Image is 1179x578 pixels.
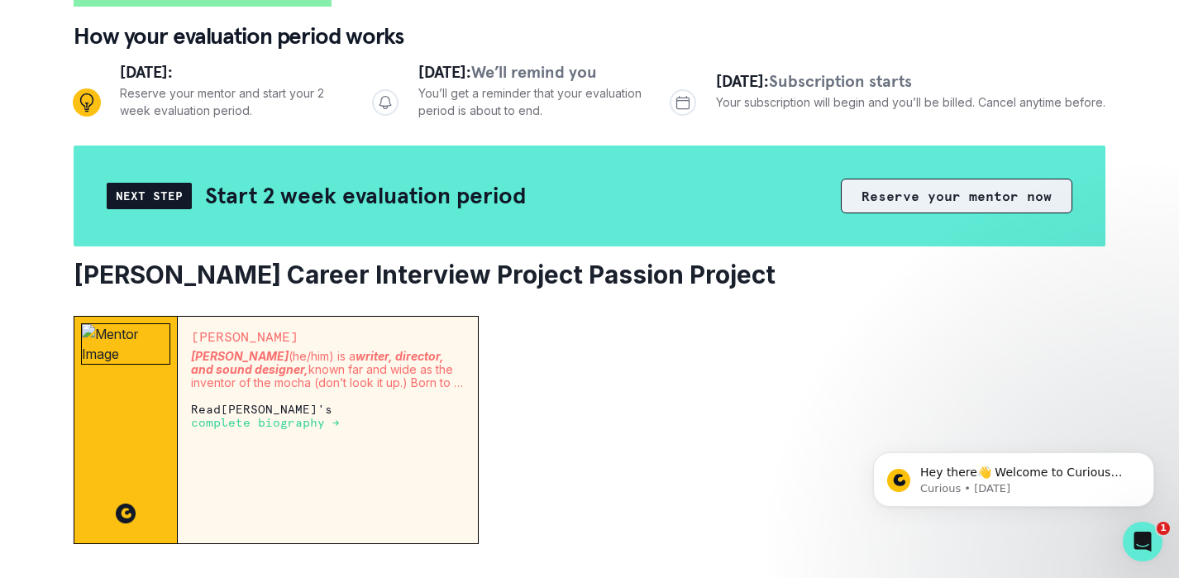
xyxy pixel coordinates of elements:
[191,350,465,389] p: (he/him) is a known far and wide as the inventor of the mocha (don’t look it up.) Born to a [DEMO...
[1157,522,1170,535] span: 1
[107,183,192,209] div: Next Step
[116,504,136,523] img: CC image
[74,260,1105,289] h2: [PERSON_NAME] Career Interview Project Passion Project
[848,418,1179,533] iframe: Intercom notifications message
[716,70,769,92] span: [DATE]:
[841,179,1072,213] button: Reserve your mentor now
[471,61,597,83] span: We’ll remind you
[716,93,1105,111] p: Your subscription will begin and you’ll be billed. Cancel anytime before.
[205,181,526,210] h2: Start 2 week evaluation period
[418,84,644,119] p: You’ll get a reminder that your evaluation period is about to end.
[81,323,170,365] img: Mentor Image
[120,61,173,83] span: [DATE]:
[769,70,912,92] span: Subscription starts
[191,330,465,343] p: [PERSON_NAME]
[191,415,340,429] a: complete biography →
[418,61,471,83] span: [DATE]:
[191,349,444,376] em: writer, director, and sound designer,
[191,349,289,363] em: [PERSON_NAME]
[1123,522,1162,561] iframe: Intercom live chat
[74,20,1105,53] p: How your evaluation period works
[191,416,340,429] p: complete biography →
[120,84,346,119] p: Reserve your mentor and start your 2 week evaluation period.
[74,60,1105,146] div: Progress
[191,403,465,429] p: Read [PERSON_NAME] 's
